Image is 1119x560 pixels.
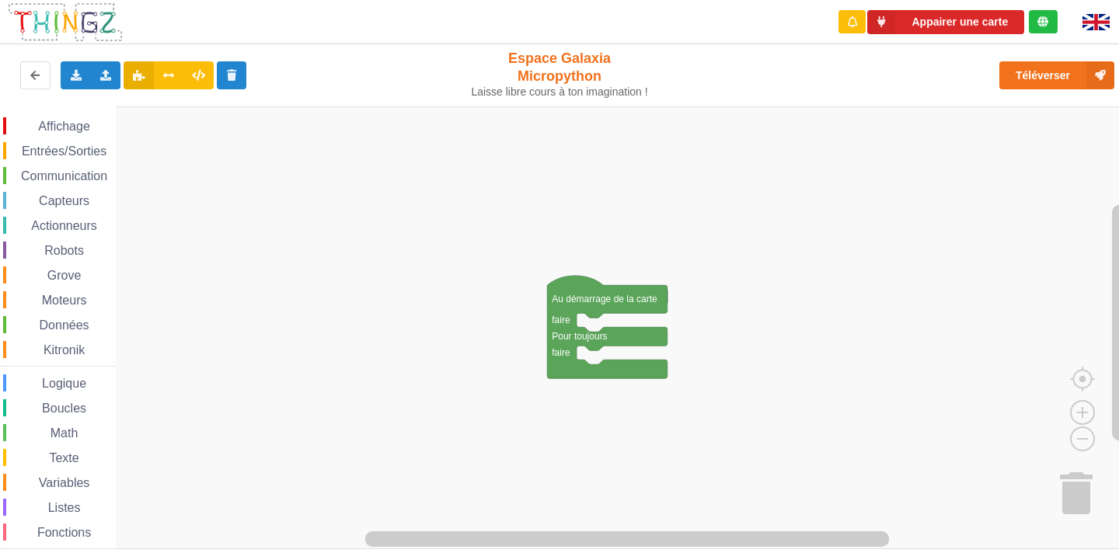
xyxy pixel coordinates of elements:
[41,343,87,357] span: Kitronik
[465,85,655,99] div: Laisse libre cours à ton imagination !
[40,402,89,415] span: Boucles
[37,318,92,332] span: Données
[37,194,92,207] span: Capteurs
[1029,10,1058,33] div: Tu es connecté au serveur de création de Thingz
[45,269,84,282] span: Grove
[552,315,570,325] text: faire
[465,50,655,99] div: Espace Galaxia Micropython
[552,294,657,304] text: Au démarrage de la carte
[37,476,92,489] span: Variables
[48,426,81,440] span: Math
[19,144,109,158] span: Entrées/Sorties
[29,219,99,232] span: Actionneurs
[36,120,92,133] span: Affichage
[19,169,110,183] span: Communication
[1082,14,1110,30] img: gb.png
[47,451,81,464] span: Texte
[999,61,1114,89] button: Téléverser
[552,331,607,342] text: Pour toujours
[867,10,1024,34] button: Appairer une carte
[35,526,93,539] span: Fonctions
[46,501,83,514] span: Listes
[40,294,89,307] span: Moteurs
[42,244,86,257] span: Robots
[40,377,89,390] span: Logique
[7,2,124,43] img: thingz_logo.png
[552,347,570,358] text: faire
